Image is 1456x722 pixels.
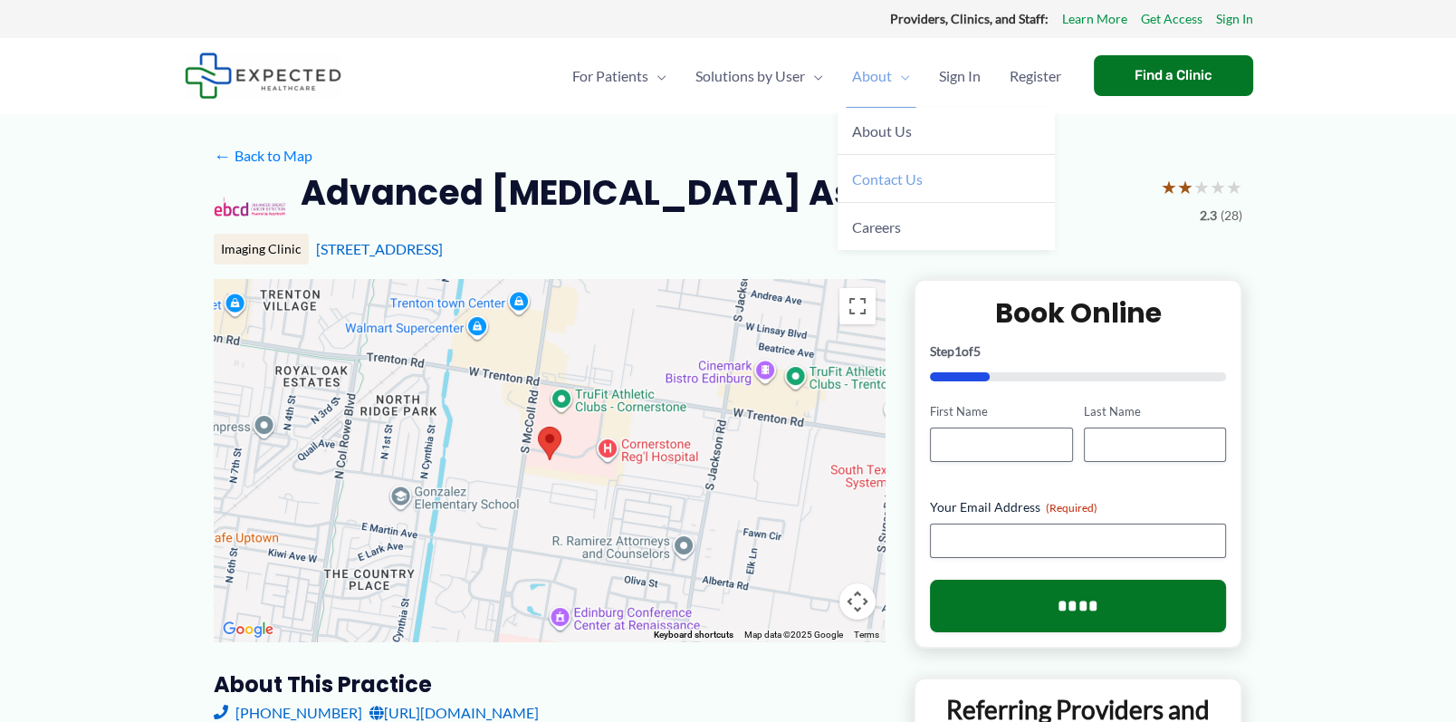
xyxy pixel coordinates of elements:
[852,170,923,188] span: Contact Us
[852,218,901,236] span: Careers
[218,618,278,641] img: Google
[854,630,879,640] a: Terms (opens in new tab)
[1200,204,1217,227] span: 2.3
[648,44,666,108] span: Menu Toggle
[838,203,1055,250] a: Careers
[1062,7,1127,31] a: Learn More
[930,403,1072,420] label: First Name
[954,343,962,359] span: 1
[839,583,876,620] button: Map camera controls
[301,170,1006,215] h2: Advanced [MEDICAL_DATA] Associates
[924,44,995,108] a: Sign In
[695,44,805,108] span: Solutions by User
[1161,170,1177,204] span: ★
[1010,44,1061,108] span: Register
[1084,403,1226,420] label: Last Name
[681,44,838,108] a: Solutions by UserMenu Toggle
[838,155,1055,203] a: Contact Us
[1193,170,1210,204] span: ★
[930,345,1226,358] p: Step of
[839,288,876,324] button: Toggle fullscreen view
[572,44,648,108] span: For Patients
[185,53,341,99] img: Expected Healthcare Logo - side, dark font, small
[558,44,1076,108] nav: Primary Site Navigation
[890,11,1049,26] strong: Providers, Clinics, and Staff:
[1177,170,1193,204] span: ★
[1046,501,1097,515] span: (Required)
[214,147,231,164] span: ←
[214,142,312,169] a: ←Back to Map
[973,343,981,359] span: 5
[930,498,1226,516] label: Your Email Address
[892,44,910,108] span: Menu Toggle
[838,44,924,108] a: AboutMenu Toggle
[218,618,278,641] a: Open this area in Google Maps (opens a new window)
[1226,170,1242,204] span: ★
[744,630,843,640] span: Map data ©2025 Google
[214,670,885,698] h3: About this practice
[1141,7,1202,31] a: Get Access
[558,44,681,108] a: For PatientsMenu Toggle
[939,44,981,108] span: Sign In
[930,295,1226,331] h2: Book Online
[1216,7,1253,31] a: Sign In
[995,44,1076,108] a: Register
[654,629,733,641] button: Keyboard shortcuts
[1221,204,1242,227] span: (28)
[1210,170,1226,204] span: ★
[805,44,823,108] span: Menu Toggle
[852,122,912,140] span: About Us
[316,240,443,257] a: [STREET_ADDRESS]
[214,234,309,265] div: Imaging Clinic
[838,108,1055,156] a: About Us
[852,44,892,108] span: About
[1094,55,1253,96] a: Find a Clinic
